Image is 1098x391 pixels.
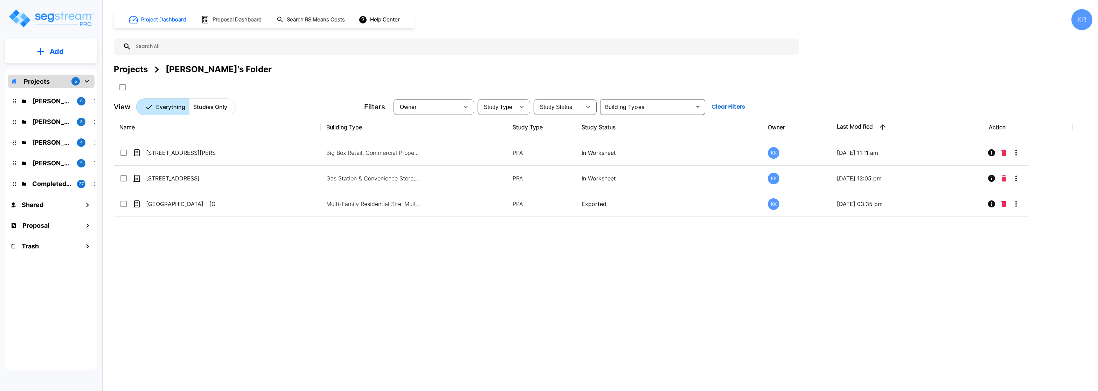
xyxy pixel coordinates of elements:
div: Platform [136,98,236,115]
p: Multi-Family Residential Site, Multi-Family Residential [326,200,421,208]
button: Info [985,171,999,185]
span: Study Status [540,104,572,110]
p: 3 [80,119,83,125]
button: Search RS Means Costs [274,13,349,27]
p: 8 [80,98,83,104]
p: Completed Client Reports 2025 [32,179,71,188]
button: SelectAll [116,80,130,94]
span: Study Type [484,104,512,110]
p: Add [50,46,64,57]
th: Owner [762,115,831,140]
button: Project Dashboard [126,12,190,27]
p: Gas Station & Convenience Store, Gas Station Site [326,174,421,183]
button: Help Center [357,13,402,26]
span: Owner [400,104,417,110]
button: Clear Filters [709,100,748,114]
button: More-Options [1009,171,1023,185]
p: [STREET_ADDRESS] [146,174,216,183]
button: Info [985,197,999,211]
p: [DATE] 03:35 pm [837,200,978,208]
p: Projects [24,77,50,86]
p: In Worksheet [582,149,757,157]
button: Open [693,102,703,112]
p: Karina's Folder [32,117,71,126]
p: PPA [513,174,570,183]
p: 5 [80,160,83,166]
button: Delete [999,171,1009,185]
p: 4 [80,139,83,145]
button: Info [985,146,999,160]
p: 27 [79,181,84,187]
button: More-Options [1009,197,1023,211]
p: Big Box Retail, Commercial Property Site [326,149,421,157]
p: [DATE] 11:11 am [837,149,978,157]
button: Proposal Dashboard [198,12,265,27]
img: Logo [8,8,94,28]
h1: Trash [22,241,39,251]
th: Last Modified [831,115,983,140]
h1: Proposal Dashboard [213,16,262,24]
h1: Project Dashboard [141,16,186,24]
button: Delete [999,146,1009,160]
input: Building Types [602,102,692,112]
div: [PERSON_NAME]'s Folder [166,63,272,76]
p: Exported [582,200,757,208]
th: Study Status [576,115,762,140]
p: Everything [156,103,185,111]
th: Study Type [507,115,576,140]
button: Delete [999,197,1009,211]
p: Kristina's Folder (Finalized Reports) [32,96,71,106]
th: Name [114,115,321,140]
button: Everything [136,98,189,115]
button: Studies Only [189,98,236,115]
p: PPA [513,149,570,157]
input: Search All [131,39,795,55]
th: Building Type [321,115,507,140]
div: Select [535,97,581,117]
div: Select [479,97,515,117]
p: PPA [513,200,570,208]
th: Action [983,115,1073,140]
div: Projects [114,63,148,76]
div: Select [395,97,459,117]
button: Add [5,41,97,62]
p: [DATE] 12:05 pm [837,174,978,183]
div: KK [768,173,779,184]
div: KR [1071,9,1092,30]
button: More-Options [1009,146,1023,160]
p: Jon's Folder [32,158,71,168]
h1: Proposal [22,221,49,230]
p: [GEOGRAPHIC_DATA] - [GEOGRAPHIC_DATA] [146,200,216,208]
p: In Worksheet [582,174,757,183]
p: [STREET_ADDRESS][PERSON_NAME] [146,149,216,157]
p: Studies Only [193,103,227,111]
h1: Search RS Means Costs [287,16,345,24]
p: M.E. Folder [32,138,71,147]
p: View [114,102,131,112]
h1: Shared [22,200,43,210]
div: KK [768,198,779,210]
div: KK [768,147,779,159]
p: Filters [364,102,385,112]
p: 5 [75,78,77,84]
